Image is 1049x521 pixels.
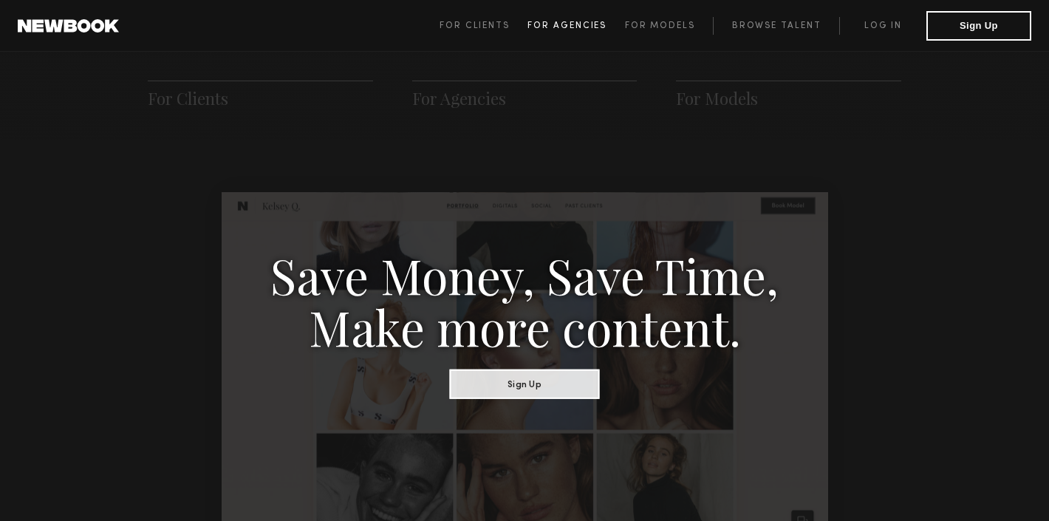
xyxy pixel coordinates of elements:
button: Sign Up [926,11,1031,41]
span: For Clients [440,21,510,30]
a: For Agencies [527,17,624,35]
a: For Models [625,17,714,35]
span: For Models [625,21,695,30]
a: For Clients [440,17,527,35]
h3: Save Money, Save Time, Make more content. [270,248,779,352]
a: For Clients [148,87,228,109]
a: Log in [839,17,926,35]
a: For Models [676,87,758,109]
button: Sign Up [450,369,600,398]
a: Browse Talent [713,17,839,35]
a: For Agencies [412,87,506,109]
span: For Agencies [527,21,606,30]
